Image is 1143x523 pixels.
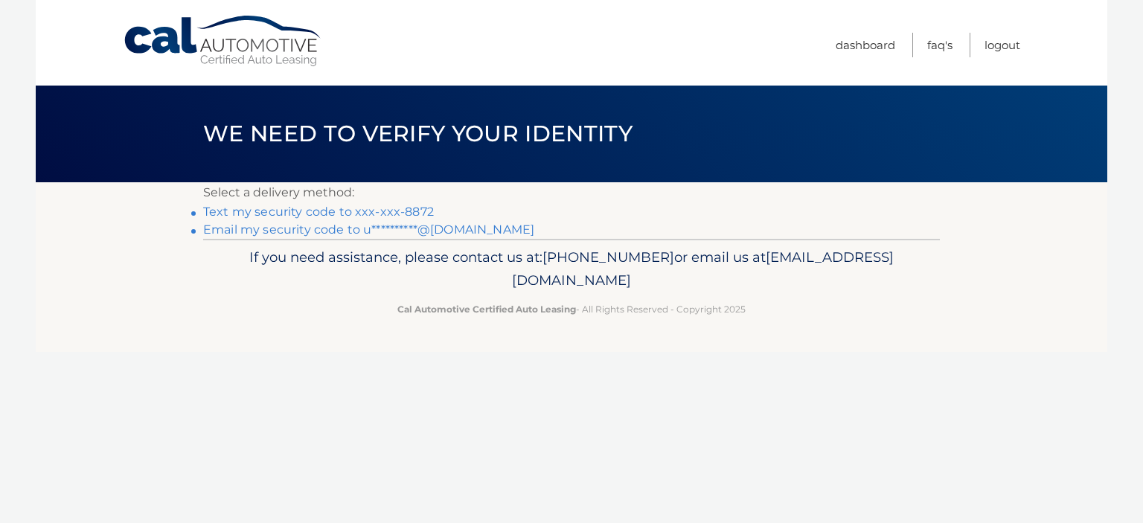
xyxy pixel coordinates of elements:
p: If you need assistance, please contact us at: or email us at [213,246,930,293]
p: Select a delivery method: [203,182,940,203]
a: Logout [984,33,1020,57]
strong: Cal Automotive Certified Auto Leasing [397,304,576,315]
a: Text my security code to xxx-xxx-8872 [203,205,434,219]
a: Dashboard [836,33,895,57]
span: [PHONE_NUMBER] [542,248,674,266]
span: We need to verify your identity [203,120,633,147]
a: Cal Automotive [123,15,324,68]
p: - All Rights Reserved - Copyright 2025 [213,301,930,317]
a: FAQ's [927,33,952,57]
a: Email my security code to u**********@[DOMAIN_NAME] [203,222,534,237]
